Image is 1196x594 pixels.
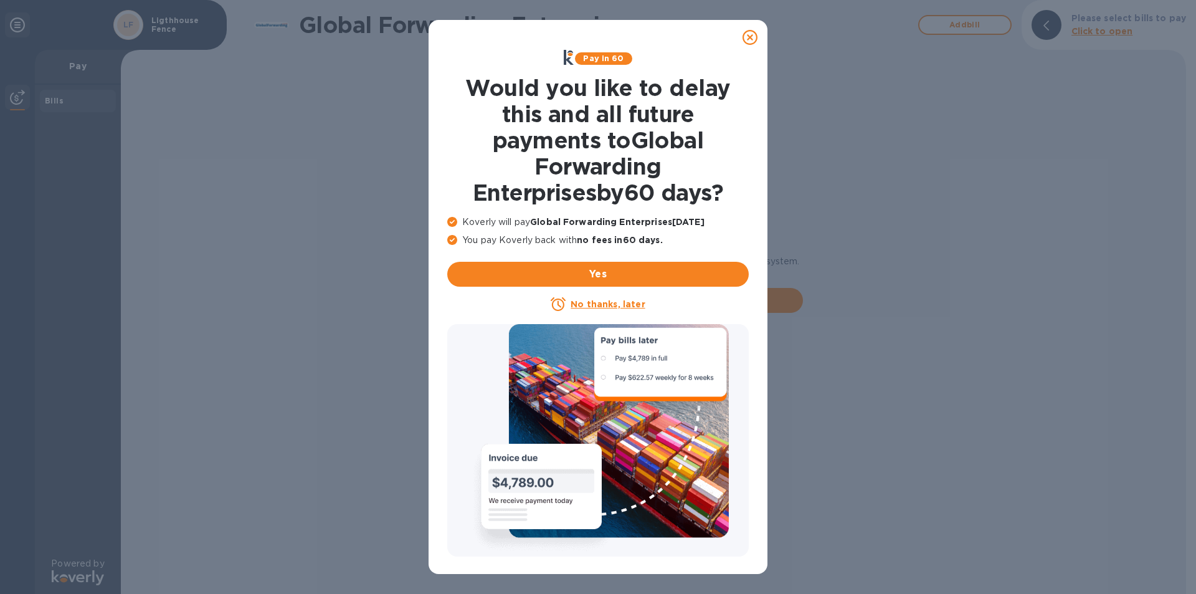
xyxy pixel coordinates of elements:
b: Global Forwarding Enterprises [DATE] [530,217,705,227]
button: Yes [447,262,749,287]
p: Koverly will pay [447,216,749,229]
u: No thanks, later [571,299,645,309]
span: Yes [457,267,739,282]
p: You pay Koverly back with [447,234,749,247]
b: no fees in 60 days . [577,235,662,245]
b: Pay in 60 [583,54,624,63]
h1: Would you like to delay this and all future payments to Global Forwarding Enterprises by 60 days ? [447,75,749,206]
